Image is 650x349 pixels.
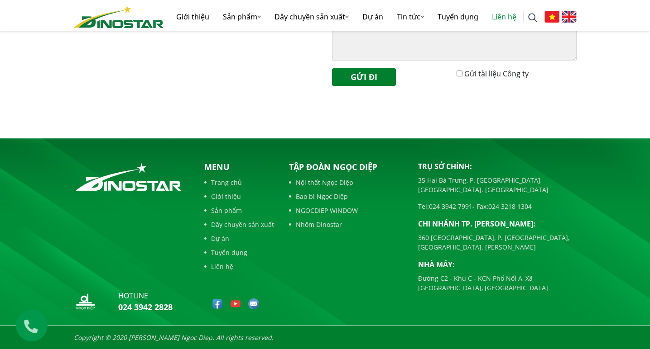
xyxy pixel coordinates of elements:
p: 360 [GEOGRAPHIC_DATA], P. [GEOGRAPHIC_DATA], [GEOGRAPHIC_DATA]. [PERSON_NAME] [418,233,577,252]
a: Tuyển dụng [431,2,485,31]
button: Gửi đi [332,68,396,86]
p: Menu [204,161,274,173]
img: logo [74,5,164,28]
a: Liên hệ [485,2,523,31]
a: Liên hệ [204,262,274,271]
p: Trụ sở chính: [418,161,577,172]
a: Dây chuyền sản xuất [268,2,356,31]
a: Dự án [204,234,274,243]
p: Tel: - Fax: [418,202,577,211]
p: Nhà máy: [418,259,577,270]
label: Gửi tài liệu Công ty [464,68,529,79]
p: hotline [118,290,173,301]
a: Tin tức [390,2,431,31]
img: search [528,13,537,22]
p: Tập đoàn Ngọc Diệp [289,161,404,173]
a: Nhôm Dinostar [289,220,404,229]
a: Trang chủ [204,178,274,187]
a: Sản phẩm [204,206,274,215]
a: Dự án [356,2,390,31]
a: NGOCDIEP WINDOW [289,206,404,215]
a: Tuyển dụng [204,248,274,257]
p: Đường C2 - Khu C - KCN Phố Nối A, Xã [GEOGRAPHIC_DATA], [GEOGRAPHIC_DATA] [418,274,577,292]
a: 024 3218 1304 [488,202,532,211]
a: 024 3942 2828 [118,302,173,312]
a: Nội thất Ngọc Diệp [289,178,404,187]
img: logo_nd_footer [74,290,96,313]
a: Dây chuyền sản xuất [204,220,274,229]
a: Sản phẩm [216,2,268,31]
a: Giới thiệu [204,192,274,201]
p: 35 Hai Bà Trưng, P. [GEOGRAPHIC_DATA], [GEOGRAPHIC_DATA]. [GEOGRAPHIC_DATA] [418,175,577,194]
img: logo_footer [74,161,183,193]
i: Copyright © 2020 [PERSON_NAME] Ngoc Diep. All rights reserved. [74,333,274,342]
a: 024 3942 7991 [429,202,472,211]
p: Chi nhánh TP. [PERSON_NAME]: [418,218,577,229]
a: Giới thiệu [169,2,216,31]
img: English [562,11,577,23]
img: Tiếng Việt [544,11,559,23]
a: Bao bì Ngọc Diệp [289,192,404,201]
